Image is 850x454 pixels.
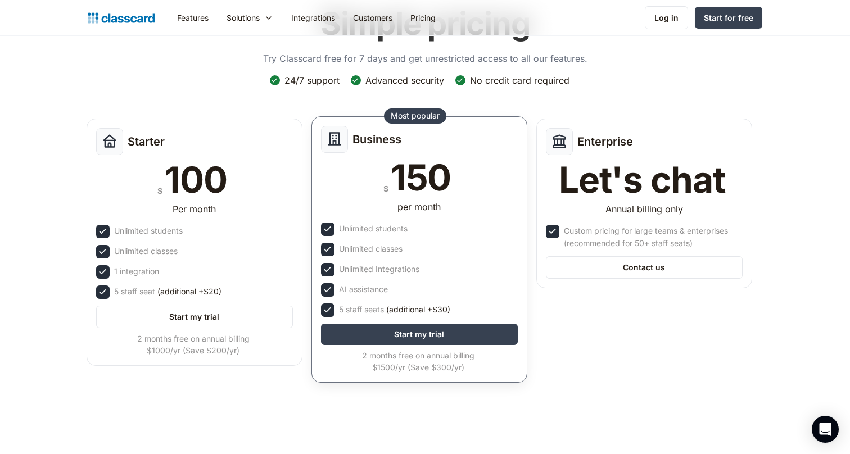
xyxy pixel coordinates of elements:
div: Advanced security [365,74,444,87]
span: (additional +$20) [157,285,221,298]
div: Annual billing only [605,202,683,216]
a: Features [168,5,218,30]
a: Contact us [546,256,743,279]
div: Custom pricing for large teams & enterprises (recommended for 50+ staff seats) [564,225,740,249]
p: Try Classcard free for 7 days and get unrestricted access to all our features. [263,52,587,65]
a: Customers [344,5,401,30]
div: Start for free [704,12,753,24]
div: Let's chat [559,162,725,198]
a: Logo [88,10,155,26]
div: 5 staff seat [114,285,221,298]
div: 2 months free on annual billing $1000/yr (Save $200/yr) [96,333,291,356]
div: Unlimited classes [114,245,178,257]
div: AI assistance [339,283,388,296]
h2: Enterprise [577,135,633,148]
a: Integrations [282,5,344,30]
a: Start my trial [96,306,293,328]
div: 100 [165,162,227,198]
span: (additional +$30) [386,303,450,316]
div: 1 integration [114,265,159,278]
div: Unlimited classes [339,243,403,255]
div: per month [397,200,441,214]
div: $ [157,184,162,198]
a: Log in [645,6,688,29]
div: Unlimited students [114,225,183,237]
div: Per month [173,202,216,216]
div: No credit card required [470,74,569,87]
div: 2 months free on annual billing $1500/yr (Save $300/yr) [321,349,516,373]
div: Open Intercom Messenger [812,416,839,443]
h2: Starter [128,135,165,148]
div: Solutions [218,5,282,30]
div: 24/7 support [284,74,340,87]
h2: Business [352,133,401,146]
a: Pricing [401,5,445,30]
div: Log in [654,12,679,24]
div: Most popular [391,110,440,121]
a: Start my trial [321,324,518,345]
div: $ [383,181,388,196]
div: 5 staff seats [339,303,450,316]
div: Unlimited students [339,223,408,235]
div: Unlimited Integrations [339,263,419,275]
div: Solutions [227,12,260,24]
div: 150 [391,160,451,196]
a: Start for free [695,7,762,29]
